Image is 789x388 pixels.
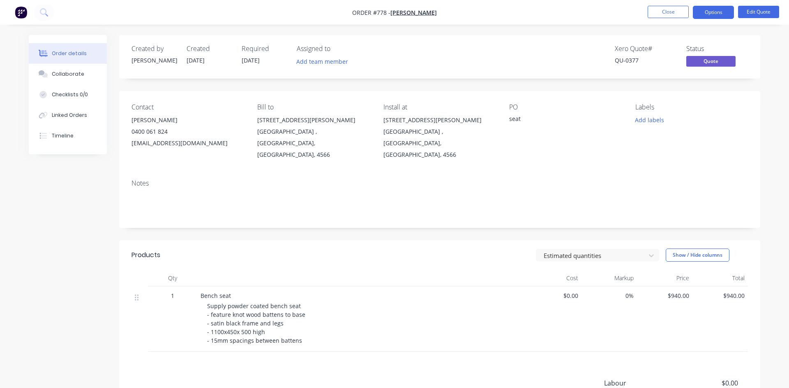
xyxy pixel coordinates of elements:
[526,270,581,286] div: Cost
[52,70,84,78] div: Collaborate
[677,378,738,388] span: $0.00
[257,114,370,160] div: [STREET_ADDRESS][PERSON_NAME][GEOGRAPHIC_DATA] , [GEOGRAPHIC_DATA], [GEOGRAPHIC_DATA], 4566
[131,114,244,149] div: [PERSON_NAME]0400 061 824[EMAIL_ADDRESS][DOMAIN_NAME]
[131,126,244,137] div: 0400 061 824
[29,84,107,105] button: Checklists 0/0
[615,56,676,65] div: QU-0377
[257,126,370,160] div: [GEOGRAPHIC_DATA] , [GEOGRAPHIC_DATA], [GEOGRAPHIC_DATA], 4566
[581,270,637,286] div: Markup
[635,103,748,111] div: Labels
[738,6,779,18] button: Edit Quote
[131,250,160,260] div: Products
[242,45,287,53] div: Required
[29,64,107,84] button: Collaborate
[696,291,745,300] span: $940.00
[383,126,496,160] div: [GEOGRAPHIC_DATA] , [GEOGRAPHIC_DATA], [GEOGRAPHIC_DATA], 4566
[648,6,689,18] button: Close
[509,103,622,111] div: PO
[52,112,87,119] div: Linked Orders
[131,45,177,53] div: Created by
[29,43,107,64] button: Order details
[297,56,353,67] button: Add team member
[604,378,677,388] span: Labour
[257,114,370,126] div: [STREET_ADDRESS][PERSON_NAME]
[131,137,244,149] div: [EMAIL_ADDRESS][DOMAIN_NAME]
[297,45,379,53] div: Assigned to
[52,50,87,57] div: Order details
[585,291,634,300] span: 0%
[29,105,107,125] button: Linked Orders
[383,114,496,126] div: [STREET_ADDRESS][PERSON_NAME]
[52,132,74,139] div: Timeline
[383,103,496,111] div: Install at
[207,302,307,344] span: Supply powder coated bench seat - feature knot wood battens to base - satin black frame and legs ...
[686,56,736,66] span: Quote
[131,179,748,187] div: Notes
[615,45,676,53] div: Xero Quote #
[637,270,692,286] div: Price
[201,292,231,300] span: Bench seat
[187,45,232,53] div: Created
[131,114,244,126] div: [PERSON_NAME]
[630,114,668,125] button: Add labels
[509,114,612,126] div: seat
[52,91,88,98] div: Checklists 0/0
[15,6,27,19] img: Factory
[292,56,353,67] button: Add team member
[352,9,390,16] span: Order #778 -
[148,270,197,286] div: Qty
[171,291,174,300] span: 1
[29,125,107,146] button: Timeline
[686,45,748,53] div: Status
[640,291,689,300] span: $940.00
[529,291,578,300] span: $0.00
[257,103,370,111] div: Bill to
[131,56,177,65] div: [PERSON_NAME]
[390,9,437,16] a: [PERSON_NAME]
[242,56,260,64] span: [DATE]
[692,270,748,286] div: Total
[187,56,205,64] span: [DATE]
[131,103,244,111] div: Contact
[693,6,734,19] button: Options
[383,114,496,160] div: [STREET_ADDRESS][PERSON_NAME][GEOGRAPHIC_DATA] , [GEOGRAPHIC_DATA], [GEOGRAPHIC_DATA], 4566
[666,249,729,262] button: Show / Hide columns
